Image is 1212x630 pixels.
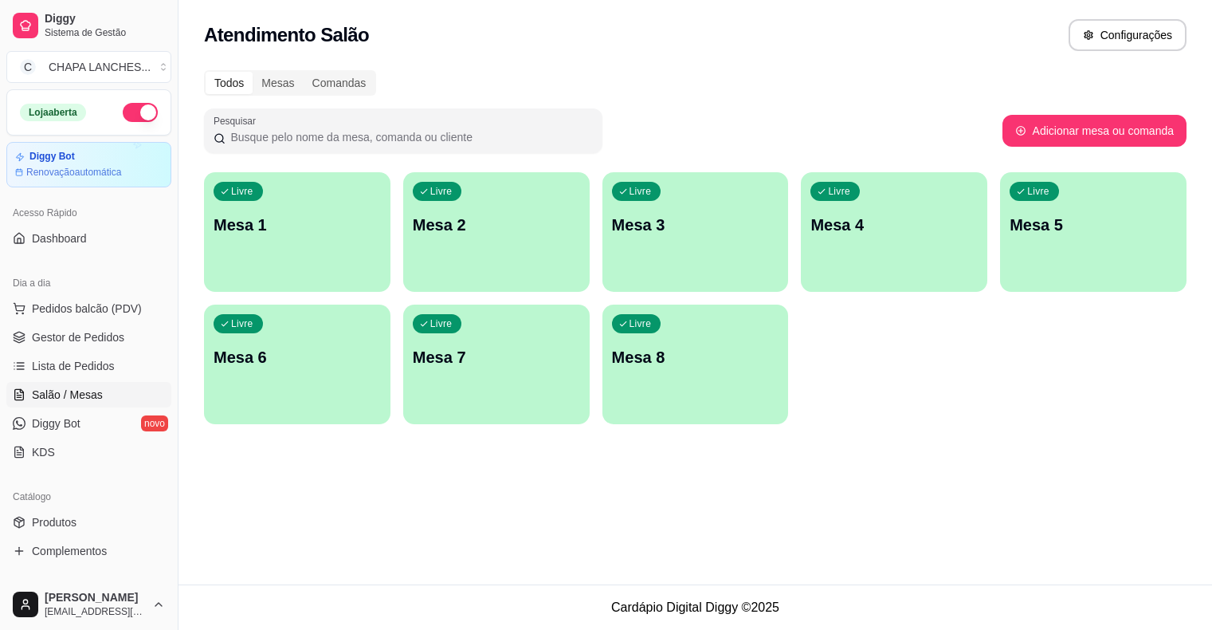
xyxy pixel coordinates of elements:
a: Diggy Botnovo [6,411,171,436]
p: Mesa 1 [214,214,381,236]
div: Dia a dia [6,270,171,296]
label: Pesquisar [214,114,261,128]
p: Mesa 5 [1010,214,1177,236]
button: LivreMesa 6 [204,305,390,424]
a: Complementos [6,538,171,564]
div: Mesas [253,72,303,94]
button: Adicionar mesa ou comanda [1002,115,1187,147]
span: KDS [32,444,55,460]
p: Livre [1027,185,1049,198]
span: Diggy [45,12,165,26]
button: Configurações [1069,19,1187,51]
p: Livre [828,185,850,198]
a: Gestor de Pedidos [6,325,171,350]
p: Mesa 8 [612,346,779,368]
span: C [20,59,36,75]
button: Alterar Status [123,103,158,122]
span: Diggy Bot [32,415,80,431]
a: KDS [6,439,171,465]
div: CHAPA LANCHES ... [49,59,151,75]
span: Produtos [32,514,76,530]
span: [PERSON_NAME] [45,591,146,605]
span: Salão / Mesas [32,387,103,403]
a: Dashboard [6,226,171,251]
div: Todos [206,72,253,94]
button: LivreMesa 2 [403,172,590,292]
p: Livre [430,317,453,330]
h2: Atendimento Salão [204,22,369,48]
button: LivreMesa 1 [204,172,390,292]
span: Complementos [32,543,107,559]
p: Livre [430,185,453,198]
p: Mesa 2 [413,214,580,236]
a: Produtos [6,510,171,535]
p: Livre [630,317,652,330]
button: Select a team [6,51,171,83]
span: Gestor de Pedidos [32,329,124,345]
div: Loja aberta [20,104,86,121]
input: Pesquisar [226,129,593,145]
a: Lista de Pedidos [6,353,171,379]
span: Lista de Pedidos [32,358,115,374]
button: LivreMesa 8 [602,305,789,424]
span: Pedidos balcão (PDV) [32,301,142,317]
button: LivreMesa 3 [602,172,789,292]
p: Mesa 4 [810,214,978,236]
p: Livre [630,185,652,198]
button: Pedidos balcão (PDV) [6,296,171,321]
span: Sistema de Gestão [45,26,165,39]
a: Salão / Mesas [6,382,171,408]
a: Diggy BotRenovaçãoautomática [6,142,171,187]
article: Diggy Bot [29,151,75,163]
div: Catálogo [6,484,171,510]
a: DiggySistema de Gestão [6,6,171,45]
p: Livre [231,317,253,330]
button: LivreMesa 4 [801,172,987,292]
p: Livre [231,185,253,198]
footer: Cardápio Digital Diggy © 2025 [178,585,1212,630]
div: Acesso Rápido [6,200,171,226]
span: [EMAIL_ADDRESS][DOMAIN_NAME] [45,605,146,618]
article: Renovação automática [26,166,121,179]
div: Comandas [304,72,375,94]
p: Mesa 7 [413,346,580,368]
span: Dashboard [32,230,87,246]
p: Mesa 3 [612,214,779,236]
button: LivreMesa 7 [403,305,590,424]
button: LivreMesa 5 [1000,172,1187,292]
p: Mesa 6 [214,346,381,368]
button: [PERSON_NAME][EMAIL_ADDRESS][DOMAIN_NAME] [6,585,171,624]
